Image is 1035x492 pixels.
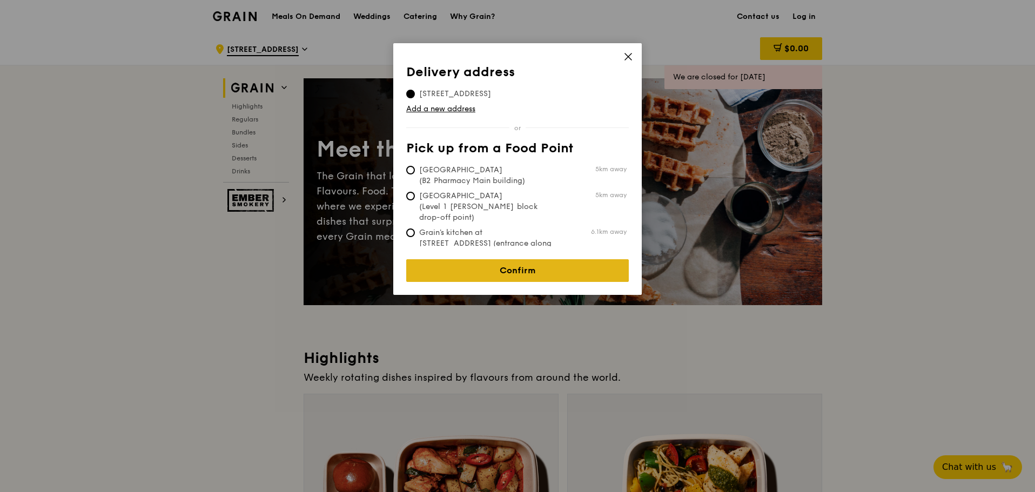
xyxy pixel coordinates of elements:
a: Add a new address [406,104,629,114]
th: Pick up from a Food Point [406,141,629,160]
span: Grain's kitchen at [STREET_ADDRESS] (entrance along [PERSON_NAME][GEOGRAPHIC_DATA]) [406,227,567,271]
a: Confirm [406,259,629,282]
span: [GEOGRAPHIC_DATA] (B2 Pharmacy Main building) [406,165,567,186]
input: Grain's kitchen at [STREET_ADDRESS] (entrance along [PERSON_NAME][GEOGRAPHIC_DATA])6.1km away [406,228,415,237]
input: [GEOGRAPHIC_DATA] (Level 1 [PERSON_NAME] block drop-off point)5km away [406,192,415,200]
span: 6.1km away [591,227,627,236]
input: [STREET_ADDRESS] [406,90,415,98]
input: [GEOGRAPHIC_DATA] (B2 Pharmacy Main building)5km away [406,166,415,174]
span: [STREET_ADDRESS] [406,89,504,99]
th: Delivery address [406,65,629,84]
span: 5km away [595,165,627,173]
span: [GEOGRAPHIC_DATA] (Level 1 [PERSON_NAME] block drop-off point) [406,191,567,223]
span: 5km away [595,191,627,199]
